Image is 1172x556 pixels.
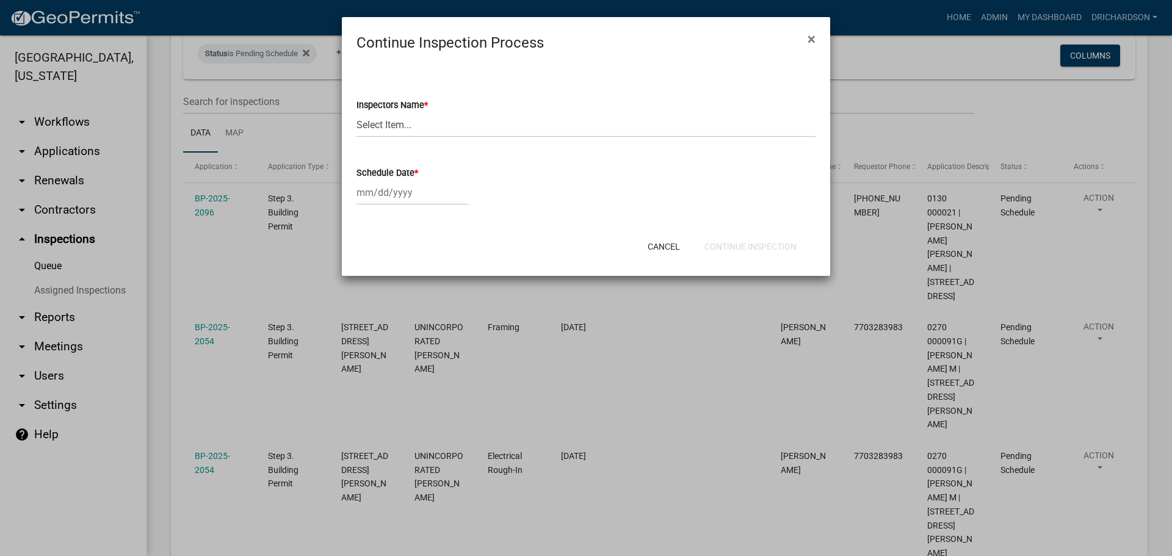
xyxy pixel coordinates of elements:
[695,236,806,258] button: Continue Inspection
[798,22,825,56] button: Close
[356,101,428,110] label: Inspectors Name
[356,180,468,205] input: mm/dd/yyyy
[356,32,544,54] h4: Continue Inspection Process
[356,169,418,178] label: Schedule Date
[808,31,816,48] span: ×
[638,236,690,258] button: Cancel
